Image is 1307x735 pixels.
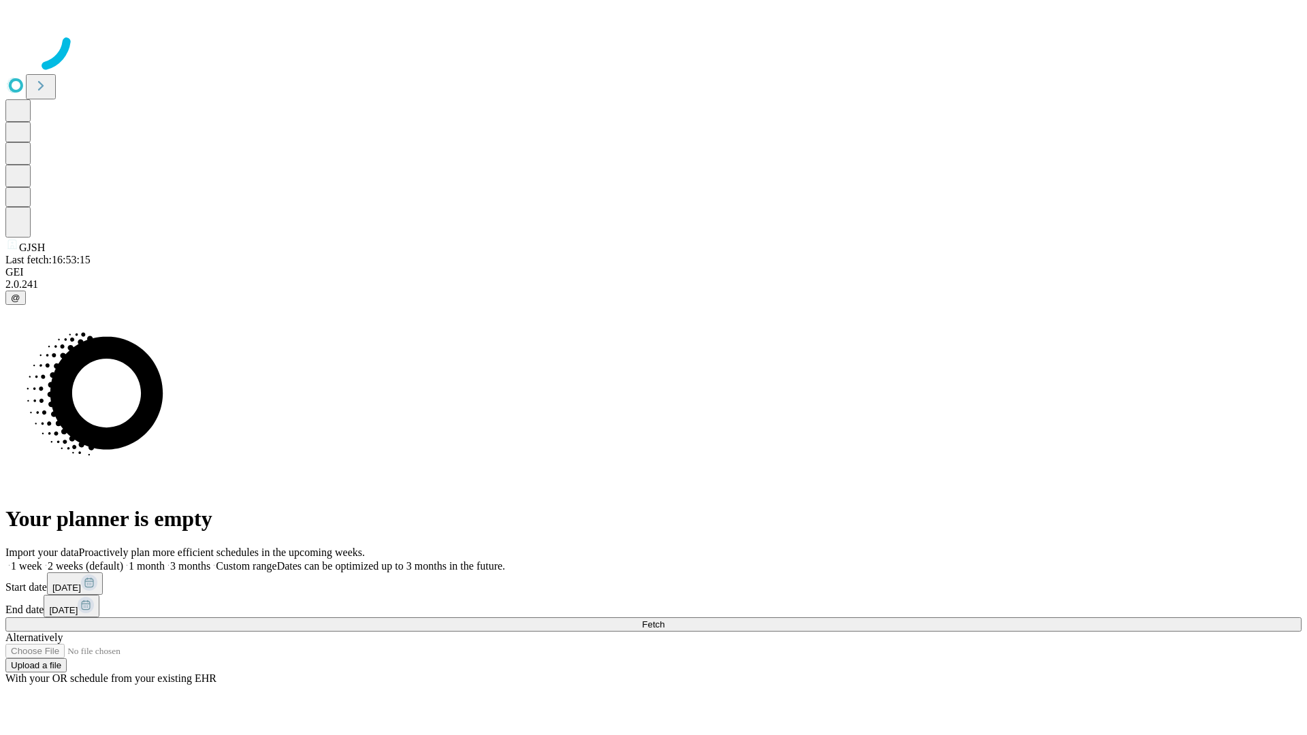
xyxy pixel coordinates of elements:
[47,572,103,595] button: [DATE]
[5,672,216,684] span: With your OR schedule from your existing EHR
[5,572,1302,595] div: Start date
[5,266,1302,278] div: GEI
[79,546,365,558] span: Proactively plan more efficient schedules in the upcoming weeks.
[52,583,81,593] span: [DATE]
[11,560,42,572] span: 1 week
[277,560,505,572] span: Dates can be optimized up to 3 months in the future.
[49,605,78,615] span: [DATE]
[5,506,1302,532] h1: Your planner is empty
[5,632,63,643] span: Alternatively
[642,619,664,630] span: Fetch
[19,242,45,253] span: GJSH
[5,546,79,558] span: Import your data
[44,595,99,617] button: [DATE]
[216,560,276,572] span: Custom range
[129,560,165,572] span: 1 month
[5,254,91,265] span: Last fetch: 16:53:15
[11,293,20,303] span: @
[5,595,1302,617] div: End date
[5,658,67,672] button: Upload a file
[48,560,123,572] span: 2 weeks (default)
[5,291,26,305] button: @
[5,278,1302,291] div: 2.0.241
[5,617,1302,632] button: Fetch
[170,560,210,572] span: 3 months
